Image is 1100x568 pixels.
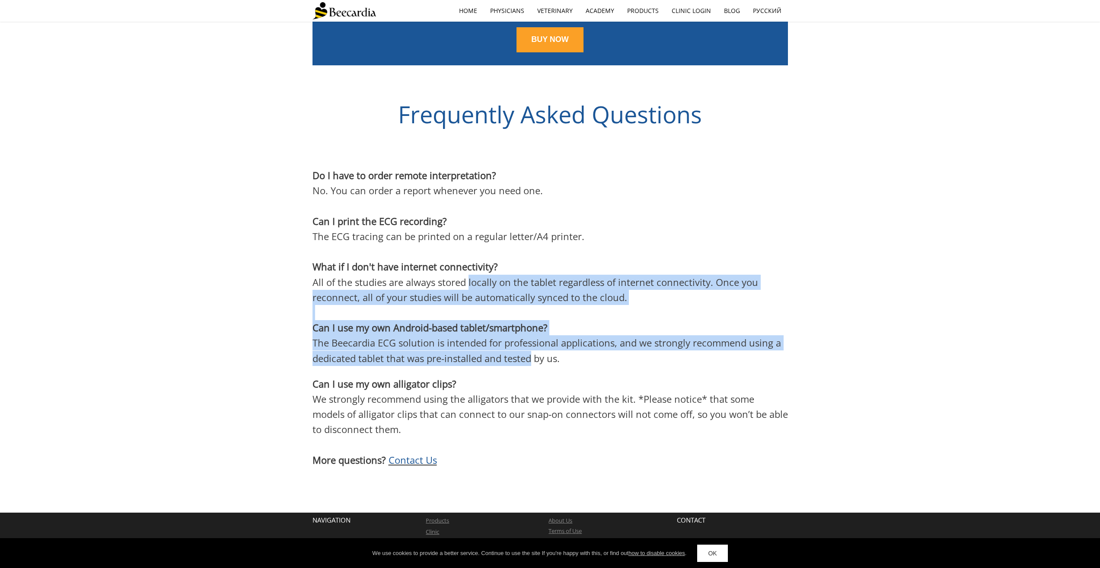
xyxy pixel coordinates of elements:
[312,169,496,182] span: Do I have to order remote interpretation?
[312,215,447,228] span: Can I print the ECG recording?
[389,453,437,466] a: Contact Us
[372,549,686,558] div: We use cookies to provide a better service. Continue to use the site If you're happy with this, o...
[312,516,351,524] span: NAVIGATION
[548,517,572,524] a: About Us
[312,230,584,243] span: The ECG tracing can be printed on a regular letter/A4 printer.
[746,1,788,21] a: Русский
[717,1,746,21] a: Blog
[621,1,665,21] a: Products
[312,336,781,364] span: The Beecardia ECG solution is intended for professional applications, and we strongly recommend u...
[429,517,449,524] a: roducts
[398,98,702,130] span: Frequently Asked Questions
[426,517,429,524] a: P
[312,392,788,436] span: We strongly recommend using the alligators that we provide with the kit. *Please notice* that som...
[677,537,708,545] span: Witalize Ltd.
[531,35,569,44] span: BUY NOW
[453,1,484,21] a: home
[517,27,583,52] a: BUY NOW
[489,321,543,334] span: smartphone
[426,528,439,536] a: Clinic
[312,260,498,273] span: What if I don't have internet connectivity?
[543,321,548,334] span: ?
[312,184,543,197] span: No. You can order a report whenever you need one.
[531,1,579,21] a: Veterinary
[312,321,489,334] span: Can I use my own Android-based tablet/
[312,377,456,390] span: Can I use my own alligator clips?
[312,2,376,19] img: Beecardia
[677,516,705,524] span: CONTACT
[579,1,621,21] a: Academy
[548,527,582,535] a: Terms of Use
[697,545,727,562] a: OK
[484,1,531,21] a: Physicians
[312,453,386,466] span: More questions?
[665,1,717,21] a: Clinic Login
[628,550,685,556] a: how to disable cookies
[312,276,758,304] span: All of the studies are always stored locally on the tablet regardless of internet connectivity. O...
